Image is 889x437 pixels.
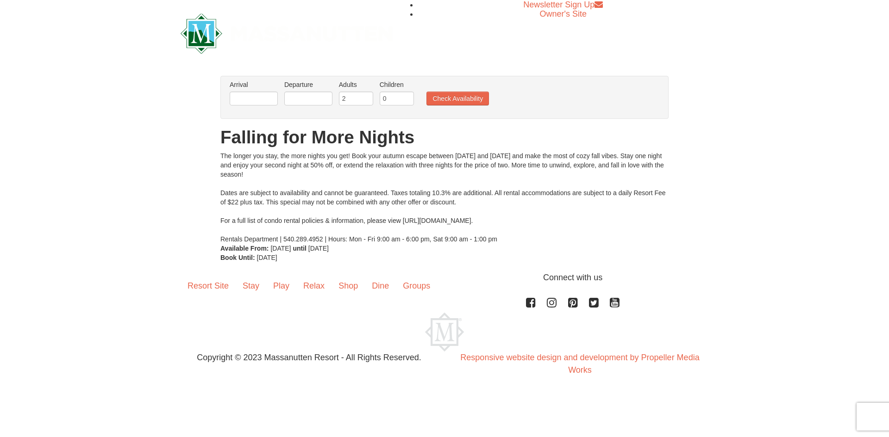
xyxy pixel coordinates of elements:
span: [DATE] [257,254,277,261]
h1: Falling for More Nights [220,128,669,147]
img: Massanutten Resort Logo [425,313,464,351]
a: Resort Site [181,271,236,300]
label: Adults [339,80,373,89]
a: Dine [365,271,396,300]
a: Groups [396,271,437,300]
p: Copyright © 2023 Massanutten Resort - All Rights Reserved. [174,351,444,364]
span: [DATE] [308,245,329,252]
a: Responsive website design and development by Propeller Media Works [460,353,699,375]
a: Massanutten Resort [181,21,393,43]
p: Connect with us [181,271,708,284]
img: Massanutten Resort Logo [181,13,393,54]
span: [DATE] [270,245,291,252]
a: Owner's Site [540,9,587,18]
strong: until [293,245,307,252]
button: Check Availability [426,92,489,105]
a: Play [266,271,296,300]
div: The longer you stay, the more nights you get! Book your autumn escape between [DATE] and [DATE] a... [220,151,669,244]
strong: Book Until: [220,254,255,261]
strong: Available From: [220,245,269,252]
a: Stay [236,271,266,300]
label: Children [380,80,414,89]
label: Arrival [230,80,278,89]
a: Relax [296,271,332,300]
label: Departure [284,80,332,89]
a: Shop [332,271,365,300]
